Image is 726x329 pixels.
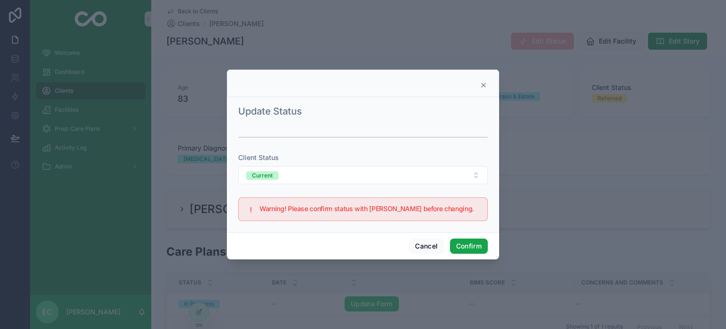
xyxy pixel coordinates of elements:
[238,166,488,184] button: Select Button
[450,239,488,254] button: Confirm
[238,153,279,161] span: Client Status
[259,205,480,212] h5: Warning! Please confirm status with Erika before changing.
[252,171,273,180] div: Current
[409,239,444,254] button: Cancel
[238,105,302,118] h1: Update Status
